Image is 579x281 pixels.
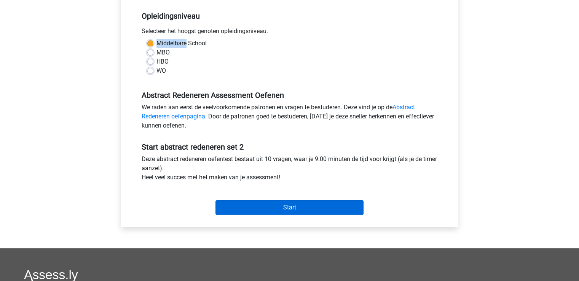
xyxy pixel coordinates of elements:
[156,48,170,57] label: MBO
[142,8,438,24] h5: Opleidingsniveau
[136,27,443,39] div: Selecteer het hoogst genoten opleidingsniveau.
[156,39,207,48] label: Middelbare School
[156,66,166,75] label: WO
[156,57,169,66] label: HBO
[136,103,443,133] div: We raden aan eerst de veelvoorkomende patronen en vragen te bestuderen. Deze vind je op de . Door...
[215,200,364,215] input: Start
[142,142,438,152] h5: Start abstract redeneren set 2
[136,155,443,185] div: Deze abstract redeneren oefentest bestaat uit 10 vragen, waar je 9:00 minuten de tijd voor krijgt...
[142,91,438,100] h5: Abstract Redeneren Assessment Oefenen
